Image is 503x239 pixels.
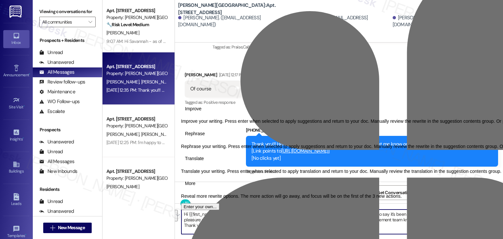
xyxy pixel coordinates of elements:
div: Escalate [39,108,65,115]
span: [PERSON_NAME] [106,79,141,85]
input: All communities [42,17,85,27]
span: [PERSON_NAME] [106,184,139,190]
div: Property: [PERSON_NAME][GEOGRAPHIC_DATA] [106,175,167,182]
div: [PERSON_NAME]. ([EMAIL_ADDRESS][DOMAIN_NAME]) [178,14,284,28]
b: [PERSON_NAME][GEOGRAPHIC_DATA]: Apt. [STREET_ADDRESS] [178,2,309,16]
div: [DATE] 12:25 PM: I'm happy to hear that the issues have been resolved! If I may ask, has [PERSON_... [106,192,387,198]
span: New Message [58,224,85,231]
a: Inbox [3,30,29,48]
div: Property: [PERSON_NAME][GEOGRAPHIC_DATA] [106,70,167,77]
div: Apt. [STREET_ADDRESS] [106,168,167,175]
div: Property: [PERSON_NAME][GEOGRAPHIC_DATA] [106,14,167,21]
i:  [88,19,92,25]
span: • [23,136,24,140]
button: New Message [43,223,92,233]
div: [DATE] 12:25 PM: I'm happy to hear that the issues have been resolved! If I may ask, has [PERSON_... [106,139,387,145]
div: Prospects + Residents [33,37,102,44]
textarea: To enrich screen reader interactions, please activate Accessibility in Grammarly extension settings [181,210,427,234]
span: [PERSON_NAME] [106,131,141,137]
div: Unread [39,148,63,155]
label: Viewing conversations for [39,7,96,17]
div: Unread [39,198,63,205]
div: Unanswered [39,59,74,66]
img: ResiDesk Logo [9,6,23,18]
i:  [50,225,55,230]
div: Unread [39,49,63,56]
div: Unanswered [39,208,74,215]
div: Maintenance [39,88,75,95]
div: Property: [PERSON_NAME][GEOGRAPHIC_DATA] [106,122,167,129]
div: Review follow-ups [39,79,85,85]
div: Residents [33,186,102,193]
span: • [25,232,26,237]
div: Apt. [STREET_ADDRESS] [106,7,167,14]
span: • [29,72,30,76]
a: Insights • [3,127,29,144]
div: New Inbounds [39,168,77,175]
strong: 🔧 Risk Level: Medium [106,22,149,28]
div: WO Follow-ups [39,98,80,105]
div: [DATE] 12:35 PM: Thank you!!! Here's a quick link [URL][DOMAIN_NAME]. Please let me know once you... [106,87,356,93]
div: Apt. [STREET_ADDRESS] [106,116,167,122]
a: Site Visit • [3,95,29,112]
span: [PERSON_NAME] [141,79,176,85]
div: All Messages [39,158,74,165]
span: • [24,104,25,108]
div: Unanswered [39,138,74,145]
div: Apt. [STREET_ADDRESS] [106,63,167,70]
a: Buildings [3,159,29,176]
div: All Messages [39,69,74,76]
span: [PERSON_NAME] [141,131,174,137]
span: [PERSON_NAME] [106,30,139,36]
div: Prospects [33,126,102,133]
a: Leads [3,191,29,209]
